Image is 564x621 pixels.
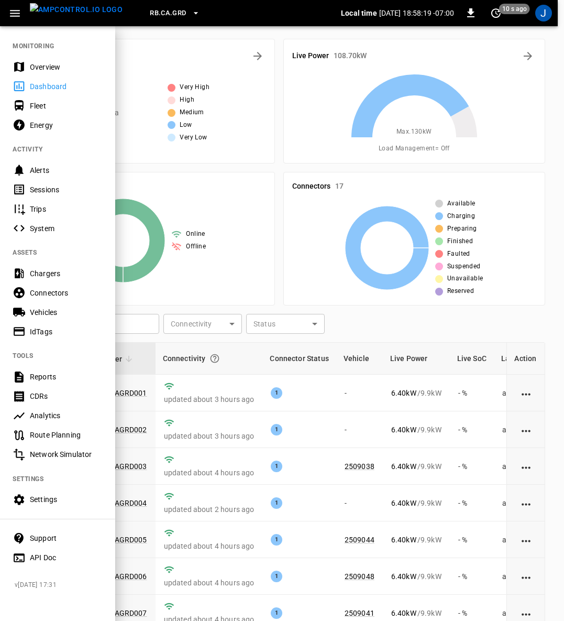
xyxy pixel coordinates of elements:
[30,410,103,421] div: Analytics
[30,3,123,16] img: ampcontrol.io logo
[30,62,103,72] div: Overview
[30,552,103,563] div: API Doc
[30,494,103,505] div: Settings
[499,4,530,14] span: 10 s ago
[535,5,552,21] div: profile-icon
[30,101,103,111] div: Fleet
[30,391,103,401] div: CDRs
[379,8,454,18] p: [DATE] 18:58:19 -07:00
[30,184,103,195] div: Sessions
[341,8,377,18] p: Local time
[15,580,107,591] span: v [DATE] 17:31
[30,288,103,298] div: Connectors
[30,223,103,234] div: System
[30,204,103,214] div: Trips
[30,326,103,337] div: IdTags
[30,449,103,460] div: Network Simulator
[150,7,186,19] span: RB.CA.GRD
[30,533,103,543] div: Support
[30,81,103,92] div: Dashboard
[30,165,103,176] div: Alerts
[30,120,103,130] div: Energy
[30,307,103,318] div: Vehicles
[30,372,103,382] div: Reports
[30,268,103,279] div: Chargers
[30,430,103,440] div: Route Planning
[488,5,504,21] button: set refresh interval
